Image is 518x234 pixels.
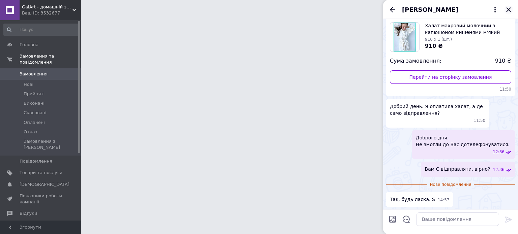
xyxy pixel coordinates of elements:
span: Виконані [24,100,45,106]
span: [DEMOGRAPHIC_DATA] [20,181,69,188]
img: 6810172159_w160_h160_halat-mahrovij-molochnij.jpg [394,23,415,52]
span: Халат махровий молочний з капюшоном кишенями м'який теплий жіночий халатик для дому GA1 [425,22,511,36]
span: Головна [20,42,38,48]
span: Прийняті [24,91,45,97]
span: Доброго дня. Не змогли до Вас дотелефонуватися. [416,134,510,148]
span: Повідомлення [20,158,52,164]
span: Показники роботи компанії [20,193,62,205]
span: 14:57 12.10.2025 [438,197,450,203]
div: Ваш ID: 3532677 [22,10,81,16]
span: Добрий день. Я оплатила халат, а де само відправлення? [390,103,485,116]
span: 910 x 1 (шт.) [425,37,452,42]
span: Замовлення [20,71,48,77]
span: 910 ₴ [495,57,511,65]
span: 12:36 12.10.2025 [493,149,505,155]
button: Закрити [505,6,513,14]
span: GalArt - домашній затишок [22,4,73,10]
span: Нове повідомлення [427,182,474,188]
span: Так, будь ласка. S [390,196,435,203]
span: Скасовані [24,110,47,116]
span: Вам С відправляти, вірно? [425,166,490,173]
span: Оплачені [24,120,45,126]
span: 12:36 12.10.2025 [493,167,505,173]
a: Перейти на сторінку замовлення [390,70,511,84]
span: 11:50 12.10.2025 [474,118,486,124]
button: [PERSON_NAME] [402,5,499,14]
button: Назад [388,6,397,14]
span: 910 ₴ [425,43,443,49]
span: Замовлення з [PERSON_NAME] [24,138,79,151]
span: [PERSON_NAME] [402,5,458,14]
span: Сума замовлення: [390,57,441,65]
input: Пошук [3,24,80,36]
button: Відкрити шаблони відповідей [402,215,411,224]
span: 11:50 12.10.2025 [390,87,511,92]
span: Замовлення та повідомлення [20,53,81,65]
span: Отказ [24,129,37,135]
span: Товари та послуги [20,170,62,176]
span: Відгуки [20,210,37,216]
span: Нові [24,81,33,88]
